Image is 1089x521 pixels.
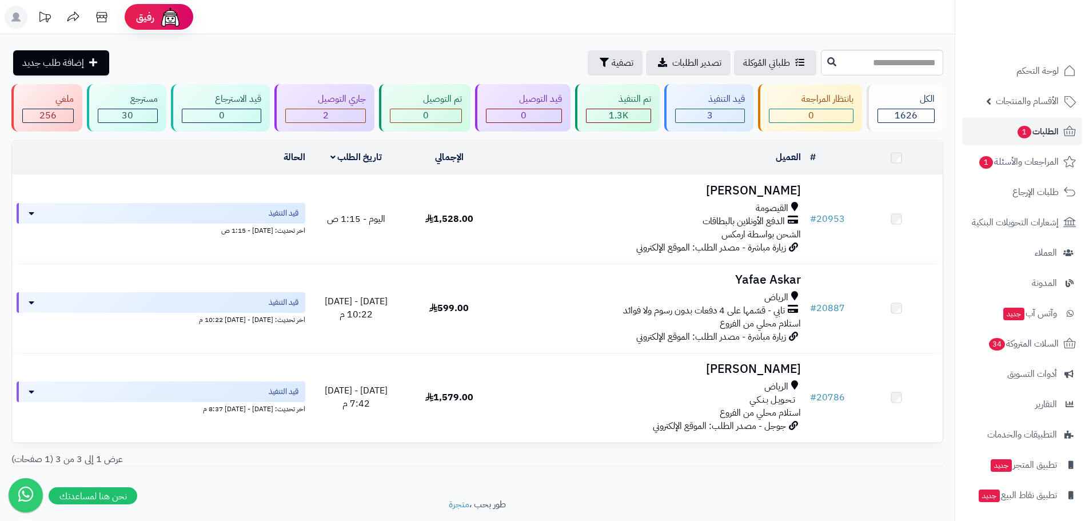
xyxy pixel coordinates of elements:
[675,93,745,106] div: قيد التنفيذ
[272,84,377,132] a: جاري التوصيل 2
[978,154,1059,170] span: المراجعات والأسئلة
[500,273,801,287] h3: Yafae Askar
[435,150,464,164] a: الإجمالي
[1011,32,1078,56] img: logo-2.png
[390,109,461,122] div: 0
[810,301,816,315] span: #
[22,93,74,106] div: ملغي
[85,84,169,132] a: مسترجع 30
[286,109,366,122] div: 2
[756,84,865,132] a: بانتظار المراجعة 0
[588,50,643,75] button: تصفية
[962,421,1082,448] a: التطبيقات والخدمات
[425,391,473,404] span: 1,579.00
[672,56,721,70] span: تصدير الطلبات
[987,427,1057,443] span: التطبيقات والخدمات
[17,402,305,414] div: اخر تحديث: [DATE] - [DATE] 8:37 م
[13,50,109,75] a: إضافة طلب جديد
[1035,245,1057,261] span: العملاء
[864,84,946,132] a: الكل1626
[962,391,1082,418] a: التقارير
[521,109,526,122] span: 0
[612,56,633,70] span: تصفية
[769,93,854,106] div: بانتظار المراجعة
[636,330,786,344] span: زيارة مباشرة - مصدر الطلب: الموقع الإلكتروني
[962,330,1082,357] a: السلات المتروكة34
[423,109,429,122] span: 0
[721,228,801,241] span: الشحن بواسطة ارمكس
[962,482,1082,509] a: تطبيق نقاط البيعجديد
[707,109,713,122] span: 3
[587,109,651,122] div: 1335
[962,451,1082,479] a: تطبيق المتجرجديد
[17,224,305,236] div: اخر تحديث: [DATE] - 1:15 ص
[676,109,744,122] div: 3
[810,212,845,226] a: #20953
[1007,366,1057,382] span: أدوات التسويق
[720,406,801,420] span: استلام محلي من الفروع
[586,93,652,106] div: تم التنفيذ
[962,269,1082,297] a: المدونة
[990,457,1057,473] span: تطبيق المتجر
[972,214,1059,230] span: إشعارات التحويلات البنكية
[219,109,225,122] span: 0
[425,212,473,226] span: 1,528.00
[991,459,1012,472] span: جديد
[500,363,801,376] h3: [PERSON_NAME]
[377,84,473,132] a: تم التوصيل 0
[810,150,816,164] a: #
[636,241,786,254] span: زيارة مباشرة - مصدر الطلب: الموقع الإلكتروني
[703,215,785,228] span: الدفع الأونلاين بالبطاقات
[623,304,785,317] span: تابي - قسّمها على 4 دفعات بدون رسوم ولا فوائد
[500,184,801,197] h3: [PERSON_NAME]
[979,156,993,169] span: 1
[962,57,1082,85] a: لوحة التحكم
[1016,63,1059,79] span: لوحة التحكم
[962,178,1082,206] a: طلبات الإرجاع
[136,10,154,24] span: رفيق
[749,393,795,407] span: تـحـويـل بـنـكـي
[810,212,816,226] span: #
[1032,275,1057,291] span: المدونة
[962,118,1082,145] a: الطلبات1
[269,208,298,219] span: قيد التنفيذ
[1002,305,1057,321] span: وآتس آب
[325,295,388,321] span: [DATE] - [DATE] 10:22 م
[390,93,462,106] div: تم التوصيل
[769,109,853,122] div: 0
[734,50,816,75] a: طلباتي المُوكلة
[182,109,261,122] div: 0
[285,93,366,106] div: جاري التوصيل
[22,56,84,70] span: إضافة طلب جديد
[169,84,272,132] a: قيد الاسترجاع 0
[1016,124,1059,140] span: الطلبات
[810,391,816,404] span: #
[323,109,329,122] span: 2
[269,297,298,308] span: قيد التنفيذ
[486,109,561,122] div: 0
[330,150,382,164] a: تاريخ الطلب
[996,93,1059,109] span: الأقسام والمنتجات
[988,336,1059,352] span: السلات المتروكة
[159,6,182,29] img: ai-face.png
[449,498,469,511] a: متجرة
[764,380,788,393] span: الرياض
[9,84,85,132] a: ملغي 256
[98,93,158,106] div: مسترجع
[98,109,158,122] div: 30
[1012,184,1059,200] span: طلبات الإرجاع
[646,50,731,75] a: تصدير الطلبات
[808,109,814,122] span: 0
[979,490,1000,502] span: جديد
[473,84,573,132] a: قيد التوصيل 0
[662,84,756,132] a: قيد التنفيذ 3
[810,391,845,404] a: #20786
[1018,126,1031,138] span: 1
[1035,396,1057,412] span: التقارير
[1003,308,1024,320] span: جديد
[743,56,790,70] span: طلباتي المُوكلة
[327,212,385,226] span: اليوم - 1:15 ص
[962,209,1082,236] a: إشعارات التحويلات البنكية
[23,109,73,122] div: 256
[284,150,305,164] a: الحالة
